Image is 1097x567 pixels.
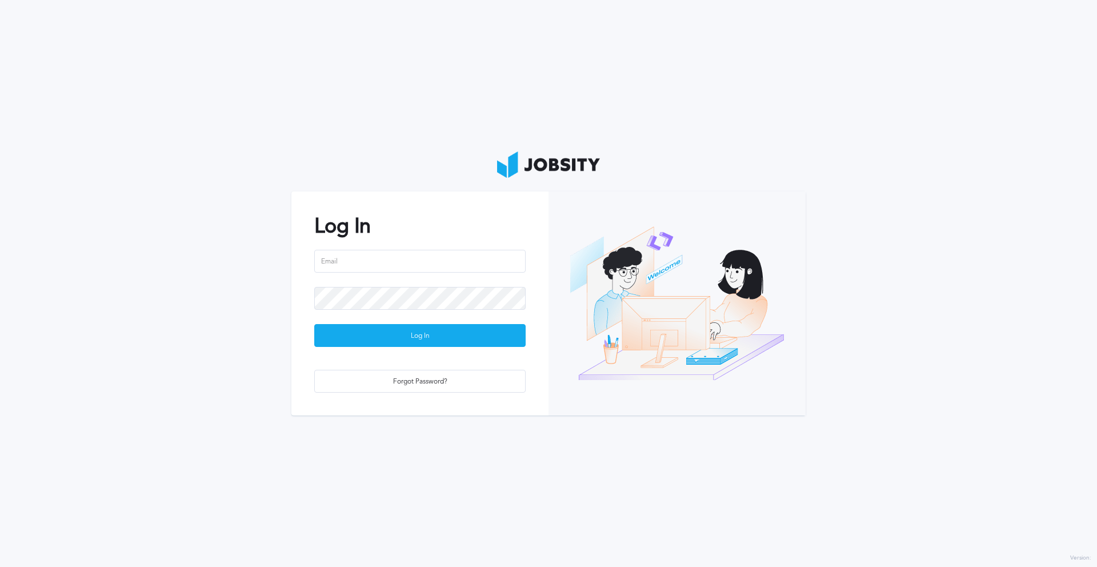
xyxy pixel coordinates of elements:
div: Log In [315,325,525,348]
button: Forgot Password? [314,370,526,393]
label: Version: [1070,555,1091,562]
input: Email [314,250,526,273]
div: Forgot Password? [315,370,525,393]
button: Log In [314,324,526,347]
h2: Log In [314,214,526,238]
